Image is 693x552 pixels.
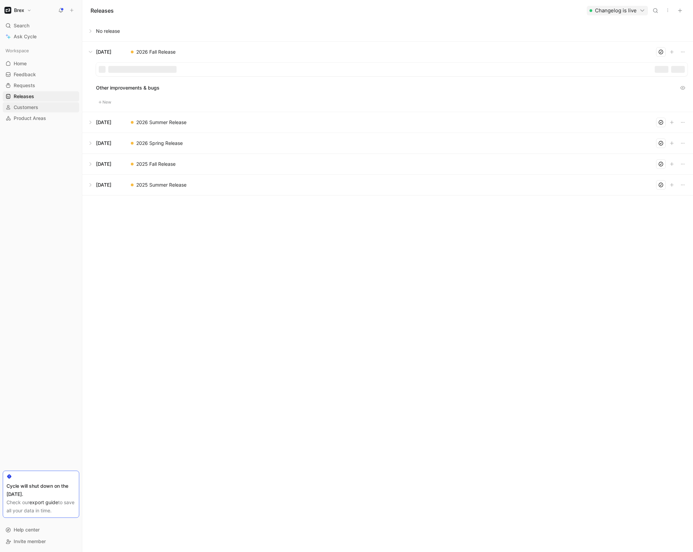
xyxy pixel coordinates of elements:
[3,536,79,547] div: Invite member
[96,83,688,93] div: Other improvements & bugs
[91,6,114,15] h1: Releases
[5,47,29,54] span: Workspace
[14,104,38,111] span: Customers
[587,6,648,15] button: Changelog is live
[4,7,11,14] img: Brex
[14,7,24,13] h1: Brex
[14,115,46,122] span: Product Areas
[14,71,36,78] span: Feedback
[3,102,79,112] a: Customers
[96,98,114,106] button: New
[14,82,35,89] span: Requests
[29,499,58,505] a: export guide
[14,60,27,67] span: Home
[14,527,40,533] span: Help center
[3,58,79,69] a: Home
[3,80,79,91] a: Requests
[14,538,46,544] span: Invite member
[6,482,75,498] div: Cycle will shut down on the [DATE].
[3,21,79,31] div: Search
[3,31,79,42] a: Ask Cycle
[3,113,79,123] a: Product Areas
[3,45,79,56] div: Workspace
[3,91,79,102] a: Releases
[6,498,75,515] div: Check our to save all your data in time.
[3,69,79,80] a: Feedback
[3,5,33,15] button: BrexBrex
[14,22,29,30] span: Search
[3,525,79,535] div: Help center
[14,32,37,41] span: Ask Cycle
[14,93,34,100] span: Releases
